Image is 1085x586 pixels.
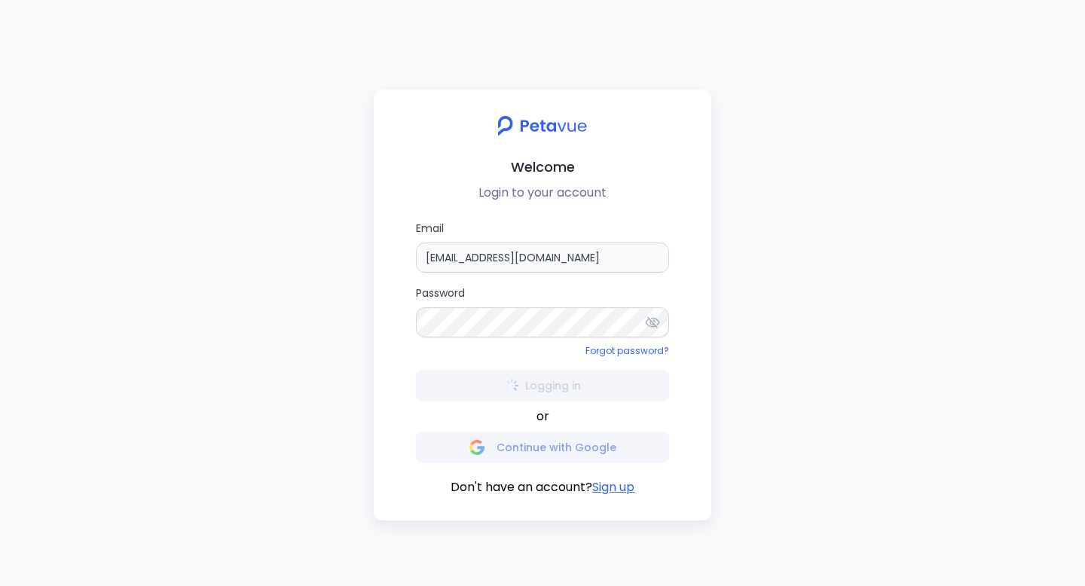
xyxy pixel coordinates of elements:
[386,156,699,178] h2: Welcome
[592,478,634,496] button: Sign up
[416,220,669,273] label: Email
[451,478,592,496] span: Don't have an account?
[416,285,669,337] label: Password
[536,407,549,426] span: or
[585,344,669,357] a: Forgot password?
[416,243,669,273] input: Email
[416,307,669,337] input: Password
[386,184,699,202] p: Login to your account
[487,108,597,144] img: petavue logo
